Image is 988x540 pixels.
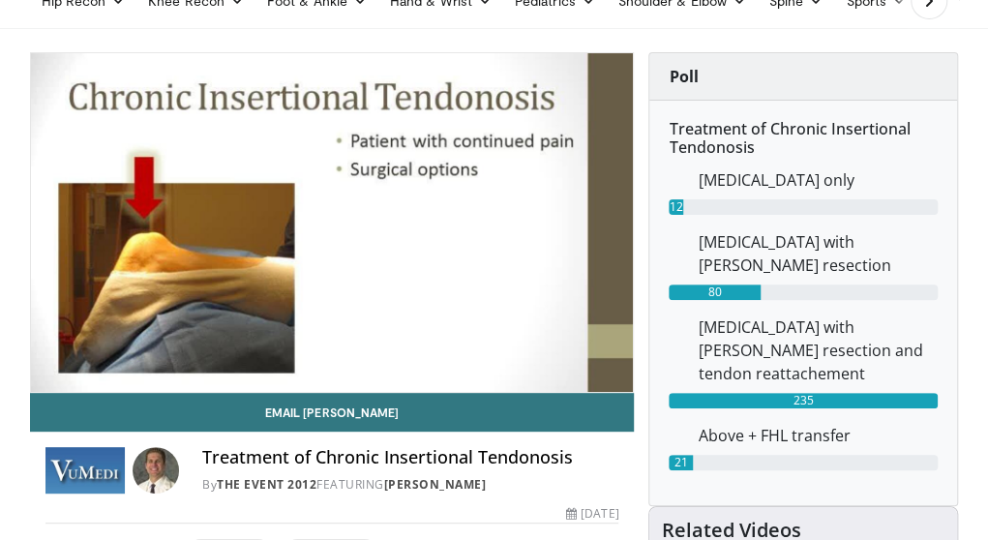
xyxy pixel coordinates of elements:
dd: [MEDICAL_DATA] with [PERSON_NAME] resection [683,230,952,277]
div: 12 [669,199,682,215]
div: 21 [669,455,693,470]
video-js: Video Player [31,53,634,392]
div: By FEATURING [202,476,618,494]
a: [PERSON_NAME] [384,476,487,493]
img: Avatar [133,447,179,494]
strong: Poll [669,66,698,87]
dd: [MEDICAL_DATA] only [683,168,952,192]
a: Email [PERSON_NAME] [30,393,635,432]
a: The Event 2012 [217,476,316,493]
img: The Event 2012 [45,447,126,494]
div: [DATE] [566,505,618,523]
h6: Treatment of Chronic Insertional Tendonosis [669,120,938,157]
dd: Above + FHL transfer [683,424,952,447]
h4: Treatment of Chronic Insertional Tendonosis [202,447,618,468]
div: 80 [669,285,761,300]
div: 235 [669,393,938,408]
dd: [MEDICAL_DATA] with [PERSON_NAME] resection and tendon reattachement [683,315,952,385]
